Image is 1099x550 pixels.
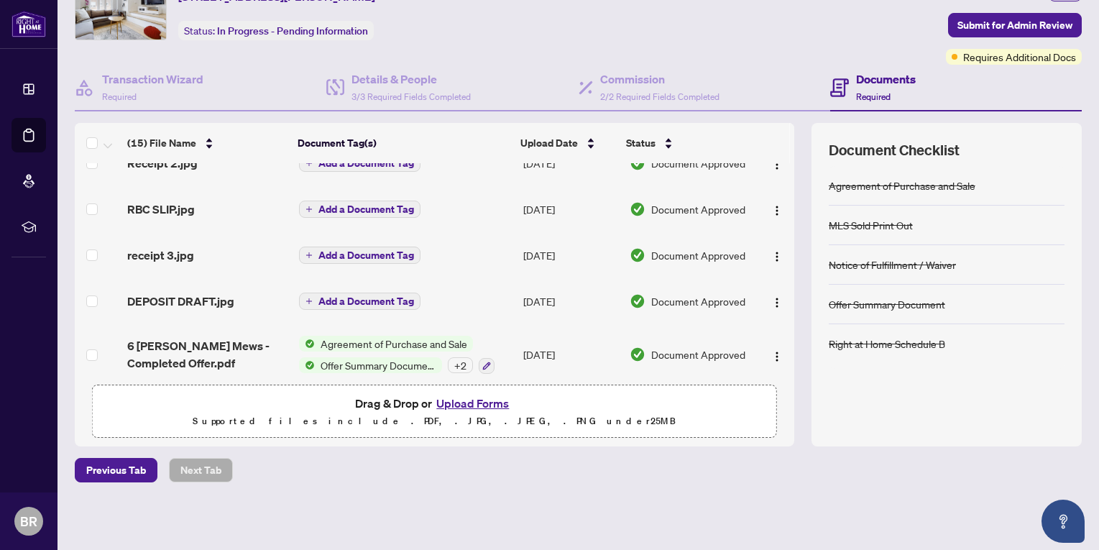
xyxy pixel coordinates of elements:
[630,201,645,217] img: Document Status
[318,250,414,260] span: Add a Document Tag
[518,186,624,232] td: [DATE]
[217,24,368,37] span: In Progress - Pending Information
[651,293,745,309] span: Document Approved
[299,336,495,375] button: Status IconAgreement of Purchase and SaleStatus IconOffer Summary Document+2
[315,357,442,373] span: Offer Summary Document
[856,70,916,88] h4: Documents
[299,155,420,172] button: Add a Document Tag
[127,135,196,151] span: (15) File Name
[299,357,315,373] img: Status Icon
[318,296,414,306] span: Add a Document Tag
[626,135,656,151] span: Status
[305,160,313,167] span: plus
[771,297,783,308] img: Logo
[305,298,313,305] span: plus
[620,123,753,163] th: Status
[765,152,788,175] button: Logo
[20,511,37,531] span: BR
[121,123,293,163] th: (15) File Name
[169,458,233,482] button: Next Tab
[299,292,420,311] button: Add a Document Tag
[630,293,645,309] img: Document Status
[315,336,473,352] span: Agreement of Purchase and Sale
[318,158,414,168] span: Add a Document Tag
[829,336,945,352] div: Right at Home Schedule B
[600,91,719,102] span: 2/2 Required Fields Completed
[518,324,624,386] td: [DATE]
[829,178,975,193] div: Agreement of Purchase and Sale
[771,351,783,362] img: Logo
[102,91,137,102] span: Required
[299,200,420,219] button: Add a Document Tag
[651,247,745,263] span: Document Approved
[432,394,513,413] button: Upload Forms
[829,217,913,233] div: MLS Sold Print Out
[299,336,315,352] img: Status Icon
[630,347,645,362] img: Document Status
[600,70,719,88] h4: Commission
[299,246,420,265] button: Add a Document Tag
[765,198,788,221] button: Logo
[86,459,146,482] span: Previous Tab
[651,347,745,362] span: Document Approved
[299,247,420,264] button: Add a Document Tag
[127,247,194,264] span: receipt 3.jpg
[75,458,157,482] button: Previous Tab
[520,135,578,151] span: Upload Date
[518,140,624,186] td: [DATE]
[765,343,788,366] button: Logo
[299,154,420,173] button: Add a Document Tag
[765,290,788,313] button: Logo
[351,91,471,102] span: 3/3 Required Fields Completed
[127,337,288,372] span: 6 [PERSON_NAME] Mews - Completed Offer.pdf
[829,257,956,272] div: Notice of Fulfillment / Waiver
[651,201,745,217] span: Document Approved
[305,206,313,213] span: plus
[515,123,620,163] th: Upload Date
[305,252,313,259] span: plus
[299,293,420,310] button: Add a Document Tag
[518,232,624,278] td: [DATE]
[957,14,1072,37] span: Submit for Admin Review
[299,201,420,218] button: Add a Document Tag
[102,70,203,88] h4: Transaction Wizard
[127,201,195,218] span: RBC SLIP.jpg
[856,91,891,102] span: Required
[771,205,783,216] img: Logo
[292,123,515,163] th: Document Tag(s)
[1041,500,1085,543] button: Open asap
[101,413,768,430] p: Supported files include .PDF, .JPG, .JPEG, .PNG under 25 MB
[765,244,788,267] button: Logo
[829,140,960,160] span: Document Checklist
[963,49,1076,65] span: Requires Additional Docs
[351,70,471,88] h4: Details & People
[12,11,46,37] img: logo
[829,296,945,312] div: Offer Summary Document
[518,278,624,324] td: [DATE]
[127,293,234,310] span: DEPOSIT DRAFT.jpg
[93,385,776,439] span: Drag & Drop orUpload FormsSupported files include .PDF, .JPG, .JPEG, .PNG under25MB
[630,155,645,171] img: Document Status
[178,21,374,40] div: Status:
[771,251,783,262] img: Logo
[651,155,745,171] span: Document Approved
[448,357,473,373] div: + 2
[948,13,1082,37] button: Submit for Admin Review
[771,159,783,170] img: Logo
[630,247,645,263] img: Document Status
[127,155,198,172] span: Receipt 2.jpg
[318,204,414,214] span: Add a Document Tag
[355,394,513,413] span: Drag & Drop or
